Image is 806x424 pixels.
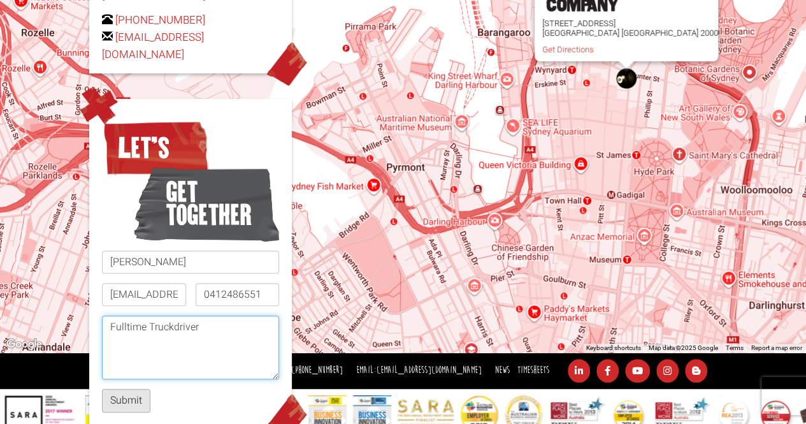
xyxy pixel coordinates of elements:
[102,251,279,274] input: Name
[649,344,718,351] span: Map data ©2025 Google
[3,336,45,353] a: Open this area in Google Maps (opens a new window)
[616,68,637,89] div: The Recruitment Company
[102,29,204,62] a: [EMAIL_ADDRESS][DOMAIN_NAME]
[115,12,205,28] a: [PHONE_NUMBER]
[134,160,280,247] span: get together
[586,344,641,353] button: Keyboard shortcuts
[377,364,482,376] a: [EMAIL_ADDRESS][DOMAIN_NAME]
[102,389,150,413] button: Submit
[726,344,744,351] a: Terms (opens in new tab)
[495,364,510,376] a: News
[196,283,280,306] input: Phone
[353,362,485,380] li: Email:
[102,283,186,306] input: Email
[751,344,802,351] a: Report a map error
[3,336,45,353] img: Google
[517,364,549,376] a: Timesheets
[102,116,210,180] span: Let’s
[542,18,718,38] p: [STREET_ADDRESS] [GEOGRAPHIC_DATA] [GEOGRAPHIC_DATA] 2000
[542,45,594,54] a: Get Directions
[291,364,343,376] a: [PHONE_NUMBER]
